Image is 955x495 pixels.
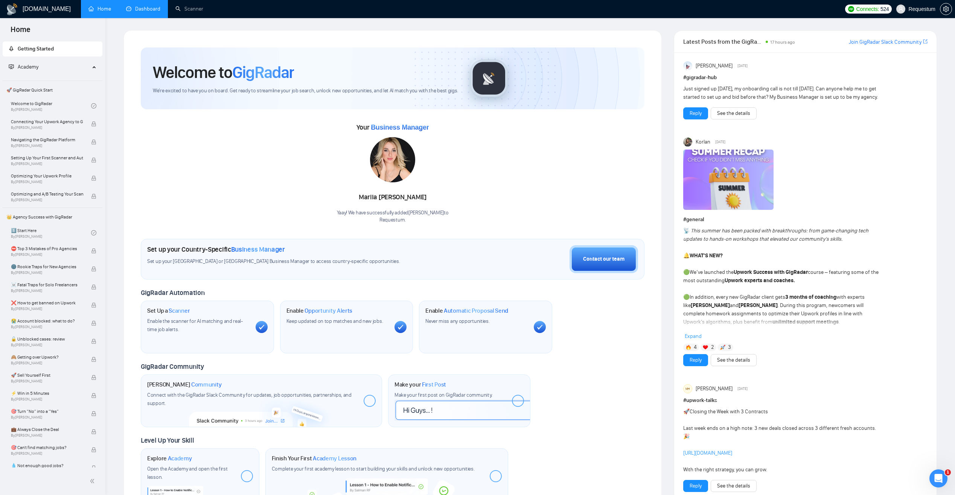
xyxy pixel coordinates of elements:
button: setting [940,3,952,15]
img: slackcommunity-bg.png [189,392,334,427]
span: Korlan [696,138,710,146]
img: ❤️ [703,345,708,350]
span: lock [91,139,96,145]
span: Automatic Proposal Send [444,307,508,315]
span: Complete your first academy lesson to start building your skills and unlock new opportunities. [272,466,475,472]
span: 🎯 Turn “No” into a “Yes” [11,408,83,415]
a: Reply [690,356,702,364]
span: [DATE] [737,63,748,69]
button: Reply [683,107,708,119]
span: Optimizing and A/B Testing Your Scanner for Better Results [11,190,83,198]
div: Contact our team [583,255,624,263]
span: Latest Posts from the GigRadar Community [683,37,763,46]
div: MH [684,385,692,393]
span: By [PERSON_NAME] [11,252,83,257]
span: ☠️ Fatal Traps for Solo Freelancers [11,281,83,289]
span: By [PERSON_NAME] [11,343,83,347]
h1: # general [683,215,928,224]
span: Academy Lesson [313,455,356,462]
span: Navigating the GigRadar Platform [11,136,83,144]
h1: Set up your Country-Specific [147,245,285,254]
span: [PERSON_NAME] [696,385,733,393]
span: Scanner [169,307,190,315]
span: 1 [945,469,951,475]
h1: Finish Your First [272,455,356,462]
span: Home [5,24,37,40]
span: lock [91,375,96,380]
span: 17 hours ago [770,40,795,45]
span: Academy [9,64,38,70]
li: Getting Started [3,41,102,57]
span: By [PERSON_NAME] [11,451,83,456]
iframe: Intercom live chat [929,469,947,487]
span: GigRadar [232,62,294,82]
span: Opportunity Alerts [305,307,352,315]
span: lock [91,357,96,362]
strong: unlimited support meetings [772,319,839,325]
h1: Set Up a [147,307,190,315]
span: By [PERSON_NAME] [11,379,83,383]
img: Korlan [683,137,692,147]
span: 🟢 [683,294,690,300]
h1: # gigradar-hub [683,73,928,82]
div: Just signed up [DATE], my onboarding call is not till [DATE]. Can anyone help me to get started t... [683,85,879,101]
span: Community [191,381,222,388]
h1: # upwork-talks [683,396,928,405]
span: rocket [9,46,14,51]
h1: Enable [425,307,508,315]
img: gigradar-logo.png [470,60,508,97]
h1: Make your [394,381,446,388]
img: 🚀 [720,345,725,350]
button: See the details [711,354,757,366]
span: lock [91,157,96,163]
span: 🎉 [683,433,690,440]
a: homeHome [88,6,111,12]
span: By [PERSON_NAME] [11,270,83,275]
strong: Upwork Success with GigRadar [734,269,808,275]
strong: [PERSON_NAME] [739,302,778,309]
span: lock [91,194,96,199]
a: See the details [717,356,750,364]
button: Reply [683,480,708,492]
span: 🙈 Getting over Upwork? [11,353,83,361]
a: Welcome to GigRadarBy[PERSON_NAME] [11,98,91,114]
span: lock [91,411,96,416]
img: 🔥 [686,345,691,350]
span: Open the Academy and open the first lesson. [147,466,228,480]
span: lock [91,121,96,127]
strong: [PERSON_NAME] [691,302,730,309]
a: See the details [717,109,750,118]
span: 🟢 [683,269,690,275]
span: By [PERSON_NAME] [11,325,83,329]
span: First Post [422,381,446,388]
div: Closing the Week with 3 Contracts Last week ends on a high note: 3 new deals closed across 3 diff... [683,408,879,474]
em: This summer has been packed with breakthroughs: from game-changing tech updates to hands-on works... [683,228,868,242]
span: Never miss any opportunities. [425,318,489,324]
span: Connects: [856,5,879,13]
a: [URL][DOMAIN_NAME] [683,450,732,456]
a: dashboardDashboard [126,6,160,12]
span: 💧 Not enough good jobs? [11,462,83,469]
span: Optimizing Your Upwork Profile [11,172,83,180]
span: ❌ How to get banned on Upwork [11,299,83,307]
span: By [PERSON_NAME] [11,162,83,166]
span: GigRadar Community [141,362,204,371]
span: Make your first post on GigRadar community. [394,392,492,398]
span: Business Manager [231,245,285,254]
button: See the details [711,107,757,119]
span: 524 [880,5,889,13]
span: By [PERSON_NAME] [11,198,83,202]
button: Contact our team [570,245,638,273]
span: Academy [168,455,192,462]
span: 🔔 [683,252,690,259]
h1: [PERSON_NAME] [147,381,222,388]
a: Join GigRadar Slack Community [849,38,921,46]
strong: Upwork experts and coaches. [725,277,795,284]
h1: Enable [286,307,353,315]
a: setting [940,6,952,12]
p: Requestum . [337,217,449,224]
span: Set up your [GEOGRAPHIC_DATA] or [GEOGRAPHIC_DATA] Business Manager to access country-specific op... [147,258,442,265]
span: [DATE] [737,385,748,392]
span: 🚀 Sell Yourself First [11,371,83,379]
span: GigRadar Automation [141,289,204,297]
